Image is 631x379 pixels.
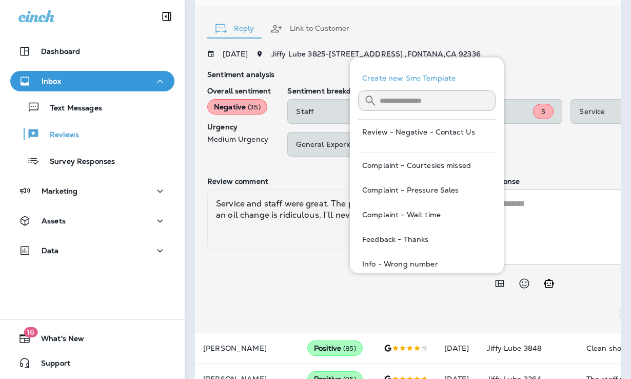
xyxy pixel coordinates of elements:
span: What's New [31,334,84,347]
button: Collapse Sidebar [152,6,181,27]
button: Select an emoji [514,273,535,294]
button: Add in a premade template [489,273,510,294]
p: Urgency [207,123,271,131]
p: Text Messages [40,104,102,113]
button: Link to Customer [262,10,358,47]
button: Marketing [10,181,174,201]
span: ( 35 ) [248,103,261,111]
span: 16 [24,327,37,337]
button: Text Messages [10,97,174,118]
button: Feedback - Thanks [358,227,496,252]
button: Survey Responses [10,150,174,172]
p: General Experience [296,140,390,148]
div: Service and staff were great. The price is the problem $140 for an oil change is ridiculous. I’ll... [207,189,473,251]
span: Support [31,359,70,371]
button: Review - Negative - Contact Us [358,120,496,144]
p: Marketing [42,187,77,195]
span: Jiffy Lube 3848 [487,344,542,353]
div: Negative [207,99,267,115]
button: Support [10,353,174,373]
p: [PERSON_NAME] [203,344,291,352]
button: Complaint - Wait time [358,202,496,227]
button: Create new Sms Template [358,66,496,90]
p: Review comment [207,177,473,185]
button: Inbox [10,71,174,91]
p: Assets [42,217,66,225]
p: Staff [296,107,390,116]
p: Survey Responses [40,157,115,167]
button: Reviews [10,123,174,145]
span: 5 [541,107,545,116]
button: Dashboard [10,41,174,62]
p: [DATE] [223,50,248,58]
p: Inbox [42,77,61,85]
span: ( 85 ) [343,344,356,353]
button: Assets [10,211,174,231]
p: Overall sentiment [207,87,271,95]
button: 16What's New [10,328,174,349]
div: Positive [307,340,363,356]
button: Reply [207,10,262,47]
td: [DATE] [436,333,479,364]
p: Data [42,247,59,255]
p: Dashboard [41,47,80,55]
button: Complaint - Courtesies missed [358,153,496,178]
span: Jiffy Lube 3825 - [STREET_ADDRESS] , FONTANA , CA 92336 [271,49,481,59]
button: Complaint - Pressure Sales [358,178,496,202]
p: Medium Urgency [207,135,271,143]
button: Data [10,240,174,261]
button: Info - Wrong number [358,252,496,276]
p: Reviews [40,130,79,140]
button: Generate AI response [539,273,559,294]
